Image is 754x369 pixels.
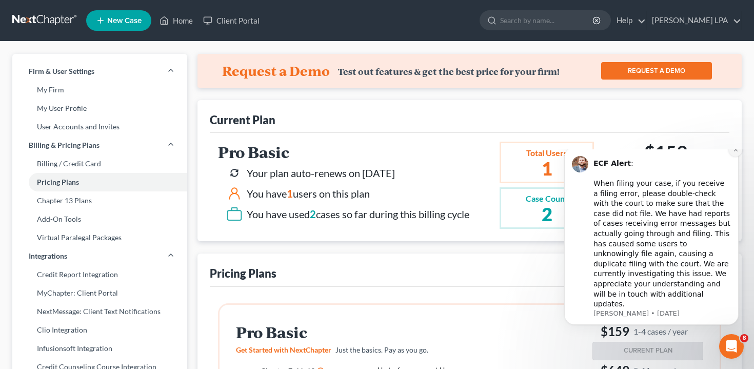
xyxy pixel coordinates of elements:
[12,136,187,154] a: Billing & Pricing Plans
[338,66,560,77] div: Test out features & get the best price for your firm!
[247,186,370,201] div: You have users on this plan
[12,81,187,99] a: My Firm
[526,159,568,178] h2: 1
[29,140,100,150] span: Billing & Pricing Plans
[611,11,646,30] a: Help
[236,324,499,341] h2: Pro Basic
[12,62,187,81] a: Firm & User Settings
[12,265,187,284] a: Credit Report Integration
[45,160,182,169] p: Message from James, sent 24w ago
[12,118,187,136] a: User Accounts and Invites
[218,144,469,161] h2: Pro Basic
[107,17,142,25] span: New Case
[247,166,395,181] div: Your plan auto-renews on [DATE]
[45,4,182,158] div: Message content
[12,99,187,118] a: My User Profile
[12,154,187,173] a: Billing / Credit Card
[45,10,82,18] b: ECF Alert
[12,247,187,265] a: Integrations
[12,339,187,358] a: Infusionsoft Integration
[639,141,693,177] h2: $159
[287,187,293,200] span: 1
[222,63,330,79] h4: Request a Demo
[45,9,182,160] div: : ​ When filing your case, if you receive a filing error, please double-check with the court to m...
[740,334,748,342] span: 8
[12,228,187,247] a: Virtual Paralegal Packages
[29,66,94,76] span: Firm & User Settings
[198,11,265,30] a: Client Portal
[236,345,331,354] span: Get Started with NextChapter
[12,191,187,210] a: Chapter 13 Plans
[592,342,703,360] button: CURRENT PLAN
[247,207,469,222] div: You have used cases so far during this billing cycle
[12,321,187,339] a: Clio Integration
[154,11,198,30] a: Home
[210,112,275,127] div: Current Plan
[12,210,187,228] a: Add-On Tools
[647,11,741,30] a: [PERSON_NAME] LPA
[526,193,568,205] div: Case Count
[526,205,568,223] h2: 2
[719,334,744,359] iframe: Intercom live chat
[12,302,187,321] a: NextMessage: Client Text Notifications
[210,266,276,281] div: Pricing Plans
[310,208,316,220] span: 2
[23,7,39,23] img: Profile image for James
[526,147,568,159] div: Total Users
[549,149,754,341] iframe: Intercom notifications message
[29,251,67,261] span: Integrations
[500,11,594,30] input: Search by name...
[335,345,428,354] span: Just the basics. Pay as you go.
[12,173,187,191] a: Pricing Plans
[624,346,672,355] span: CURRENT PLAN
[601,62,712,80] a: REQUEST A DEMO
[12,284,187,302] a: MyChapter: Client Portal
